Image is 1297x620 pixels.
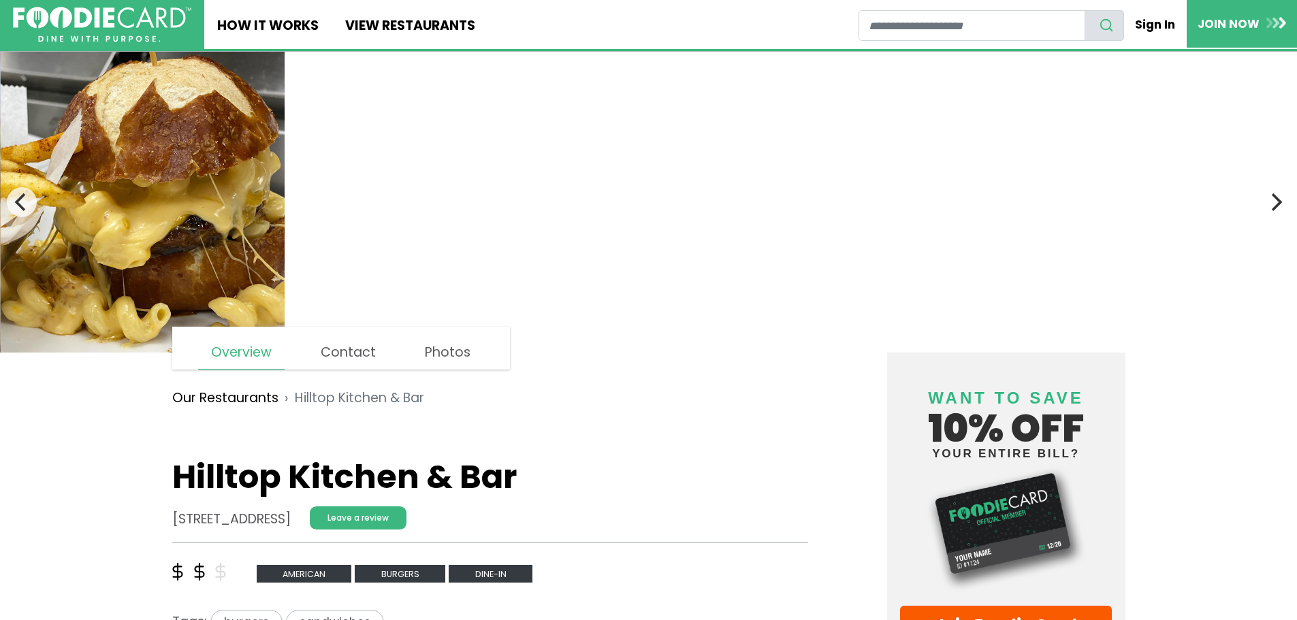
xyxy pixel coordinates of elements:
span: Dine-in [449,565,532,583]
a: Photos [412,336,483,369]
address: [STREET_ADDRESS] [172,510,291,529]
a: burgers [355,564,449,582]
h1: Hilltop Kitchen & Bar [172,457,809,497]
img: FoodieCard; Eat, Drink, Save, Donate [13,7,191,43]
a: Overview [198,336,285,370]
a: Leave a review [310,506,406,529]
a: Contact [308,336,389,369]
span: Want to save [928,389,1083,407]
button: search [1085,10,1124,41]
a: Sign In [1124,10,1187,39]
input: restaurant search [859,10,1085,41]
img: Foodie Card [900,466,1112,592]
nav: breadcrumb [172,378,809,418]
a: Our Restaurants [172,389,278,408]
a: Dine-in [449,564,532,582]
button: Next [1260,187,1290,217]
a: american [257,564,355,582]
span: burgers [355,565,445,583]
span: american [257,565,352,583]
li: Hilltop Kitchen & Bar [278,389,424,408]
button: Previous [7,187,37,217]
h4: 10% off [900,372,1112,459]
nav: page links [172,327,511,370]
small: your entire bill? [900,448,1112,459]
